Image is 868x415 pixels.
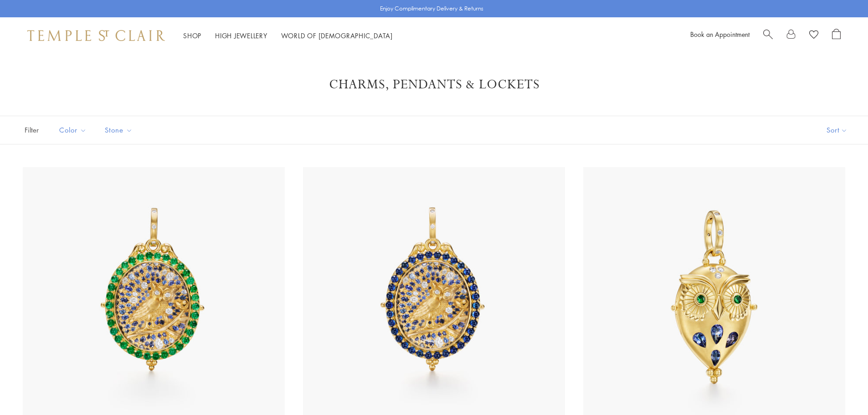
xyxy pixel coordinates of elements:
a: High JewelleryHigh Jewellery [215,31,267,40]
a: World of [DEMOGRAPHIC_DATA]World of [DEMOGRAPHIC_DATA] [281,31,393,40]
a: Search [763,29,773,42]
span: Stone [100,124,139,136]
h1: Charms, Pendants & Lockets [36,77,832,93]
button: Color [52,120,93,140]
span: Color [55,124,93,136]
nav: Main navigation [183,30,393,41]
p: Enjoy Complimentary Delivery & Returns [380,4,483,13]
button: Show sort by [806,116,868,144]
a: Open Shopping Bag [832,29,841,42]
a: Book an Appointment [690,30,750,39]
a: ShopShop [183,31,201,40]
img: Temple St. Clair [27,30,165,41]
button: Stone [98,120,139,140]
a: View Wishlist [809,29,818,42]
